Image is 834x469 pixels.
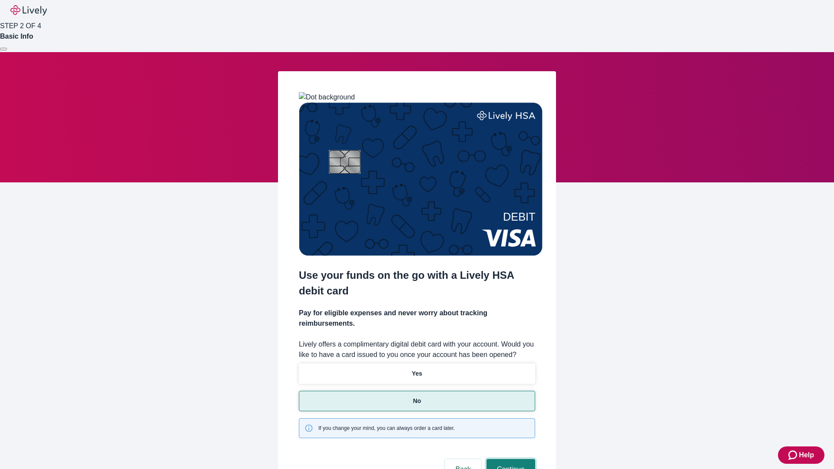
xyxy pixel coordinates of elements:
p: Yes [412,369,422,378]
span: If you change your mind, you can always order a card later. [318,424,455,432]
button: Zendesk support iconHelp [778,446,824,464]
h4: Pay for eligible expenses and never worry about tracking reimbursements. [299,308,535,329]
p: No [413,396,421,406]
span: Help [799,450,814,460]
img: Lively [10,5,47,16]
svg: Zendesk support icon [788,450,799,460]
button: Yes [299,363,535,384]
h2: Use your funds on the go with a Lively HSA debit card [299,268,535,299]
label: Lively offers a complimentary digital debit card with your account. Would you like to have a card... [299,339,535,360]
img: Dot background [299,92,355,102]
button: No [299,391,535,411]
img: Debit card [299,102,543,256]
